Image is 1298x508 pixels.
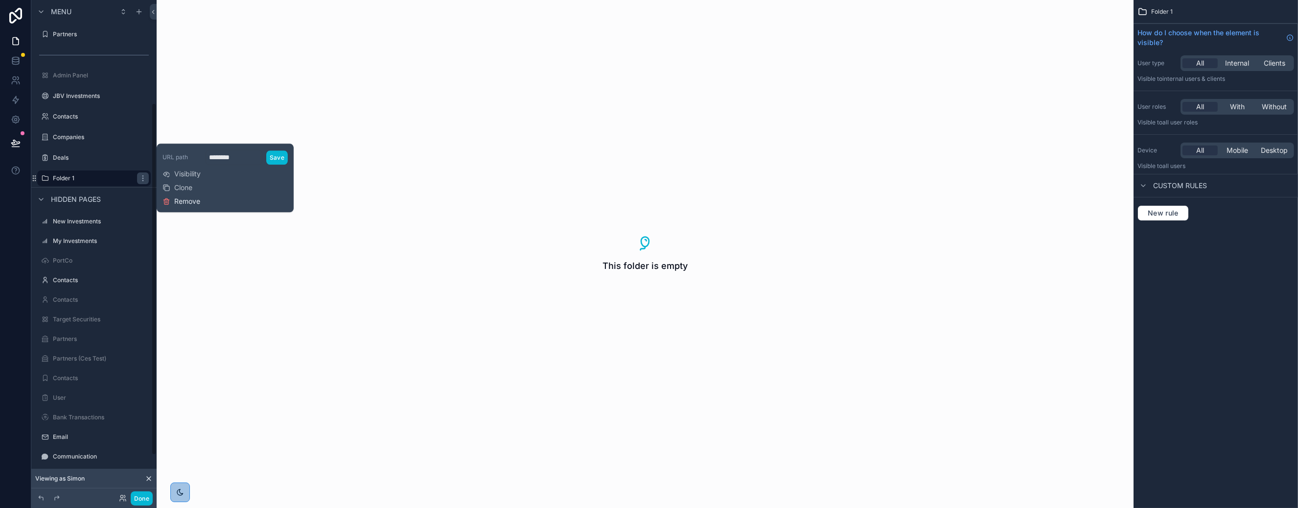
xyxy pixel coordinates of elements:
label: User roles [1137,103,1177,111]
label: Email [53,433,149,441]
button: Save [266,150,288,165]
span: Custom rules [1153,181,1207,191]
a: Bank Transactions [37,410,151,425]
span: all users [1162,162,1185,169]
label: PortCo [53,257,149,265]
a: How do I choose when the element is visible? [1137,28,1294,48]
span: All [1196,58,1204,68]
p: Visible to [1137,75,1294,83]
a: JBV Investments [37,88,151,104]
a: Companies [37,129,151,145]
a: User [37,390,151,406]
a: Contacts [37,109,151,124]
label: User [53,394,149,402]
label: Contacts [53,113,149,121]
label: My Investments [53,237,149,245]
button: Visibility [162,169,201,179]
label: New Investments [53,218,149,225]
a: Deals [37,150,151,166]
label: Bank Transactions [53,413,149,421]
span: Without [1262,102,1287,112]
button: Done [131,491,153,506]
label: Communication [53,453,149,460]
a: Note [37,468,151,484]
span: Desktop [1261,145,1288,155]
label: JBV Investments [53,92,149,100]
label: Partners (Ces Test) [53,355,149,363]
span: How do I choose when the element is visible? [1137,28,1282,48]
label: Contacts [53,276,149,284]
span: All [1196,102,1204,112]
span: Viewing as Simon [35,475,85,483]
label: User type [1137,59,1177,67]
button: New rule [1137,205,1189,221]
label: Folder 1 [53,174,131,182]
a: Communication [37,449,151,464]
p: Visible to [1137,119,1294,126]
label: Contacts [53,374,149,382]
a: Partners [37,331,151,347]
a: Contacts [37,370,151,386]
span: All [1196,145,1204,155]
button: Remove [162,196,200,206]
span: Hidden pages [51,194,101,204]
label: Deals [53,154,149,162]
label: URL path [162,153,202,161]
a: New Investments [37,214,151,229]
span: Clone [174,183,192,193]
span: Folder 1 [1151,8,1173,16]
label: Contacts [53,296,149,304]
a: Folder 1 [37,170,151,186]
button: Clone [162,183,200,193]
label: Partners [53,30,149,38]
label: Companies [53,133,149,141]
span: Menu [51,7,71,17]
a: Partners (Ces Test) [37,351,151,366]
a: Partners [37,26,151,42]
span: Internal users & clients [1162,75,1225,82]
label: Partners [53,335,149,343]
span: Internal [1226,58,1250,68]
span: All user roles [1162,119,1198,126]
label: Target Securities [53,315,149,323]
span: This folder is empty [603,259,688,273]
label: Device [1137,146,1177,154]
a: My Investments [37,233,151,249]
a: Contacts [37,292,151,308]
a: PortCo [37,253,151,268]
span: Remove [174,196,200,206]
label: Admin Panel [53,72,149,79]
span: With [1230,102,1245,112]
a: Admin Panel [37,68,151,83]
span: New rule [1144,209,1182,218]
span: Clients [1264,58,1285,68]
a: Target Securities [37,312,151,327]
span: Mobile [1227,145,1248,155]
a: Email [37,429,151,445]
a: Contacts [37,272,151,288]
span: Visibility [174,169,201,179]
p: Visible to [1137,162,1294,170]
